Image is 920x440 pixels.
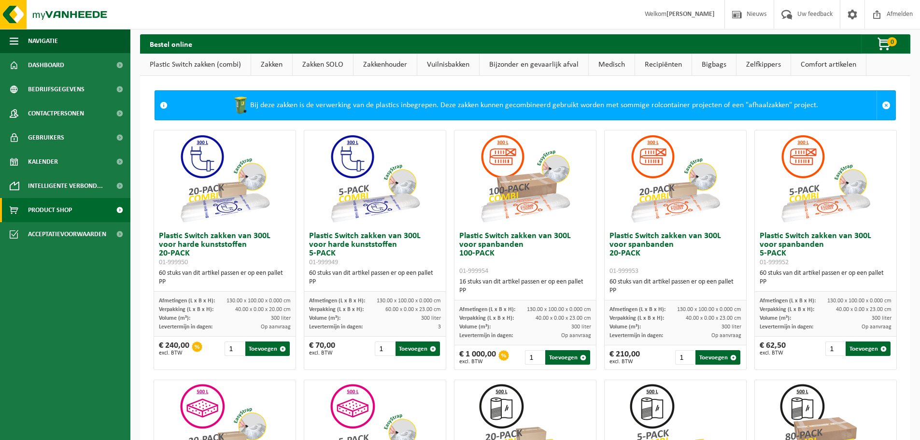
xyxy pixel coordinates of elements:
[375,341,394,356] input: 1
[309,269,441,286] div: 60 stuks van dit artikel passen er op een pallet
[609,324,641,330] span: Volume (m³):
[28,126,64,150] span: Gebruikers
[760,298,816,304] span: Afmetingen (L x B x H):
[309,232,441,267] h3: Plastic Switch zakken van 300L voor harde kunststoffen 5-PACK
[28,198,72,222] span: Product Shop
[760,350,786,356] span: excl. BTW
[695,350,740,365] button: Toevoegen
[261,324,291,330] span: Op aanvraag
[226,298,291,304] span: 130.00 x 100.00 x 0.000 cm
[609,278,741,295] div: 60 stuks van dit artikel passen er op een pallet
[736,54,791,76] a: Zelfkippers
[525,350,544,365] input: 1
[861,34,909,54] button: 0
[760,315,791,321] span: Volume (m³):
[711,333,741,339] span: Op aanvraag
[421,315,441,321] span: 300 liter
[459,307,515,312] span: Afmetingen (L x B x H):
[760,341,786,356] div: € 62,50
[862,324,892,330] span: Op aanvraag
[477,130,573,227] img: 01-999954
[609,359,640,365] span: excl. BTW
[827,298,892,304] span: 130.00 x 100.00 x 0.000 cm
[396,341,440,356] button: Toevoegen
[760,269,892,286] div: 60 stuks van dit artikel passen er op een pallet
[722,324,741,330] span: 300 liter
[28,222,106,246] span: Acceptatievoorwaarden
[231,96,250,115] img: WB-0240-HPE-GN-50.png
[28,29,58,53] span: Navigatie
[609,286,741,295] div: PP
[293,54,353,76] a: Zakken SOLO
[159,269,291,286] div: 60 stuks van dit artikel passen er op een pallet
[589,54,635,76] a: Medisch
[459,286,591,295] div: PP
[459,359,496,365] span: excl. BTW
[271,315,291,321] span: 300 liter
[459,268,488,275] span: 01-999954
[609,268,638,275] span: 01-999953
[176,130,273,227] img: 01-999950
[760,324,813,330] span: Levertermijn in dagen:
[309,324,363,330] span: Levertermijn in dagen:
[872,315,892,321] span: 300 liter
[159,259,188,266] span: 01-999950
[459,232,591,275] h3: Plastic Switch zakken van 300L voor spanbanden 100-PACK
[545,350,590,365] button: Toevoegen
[377,298,441,304] span: 130.00 x 100.00 x 0.000 cm
[675,350,694,365] input: 1
[28,174,103,198] span: Intelligente verbond...
[459,324,491,330] span: Volume (m³):
[609,350,640,365] div: € 210,00
[561,333,591,339] span: Op aanvraag
[309,278,441,286] div: PP
[571,324,591,330] span: 300 liter
[666,11,715,18] strong: [PERSON_NAME]
[609,307,665,312] span: Afmetingen (L x B x H):
[159,315,190,321] span: Volume (m³):
[354,54,417,76] a: Zakkenhouder
[326,130,423,227] img: 01-999949
[417,54,479,76] a: Vuilnisbakken
[309,259,338,266] span: 01-999949
[836,307,892,312] span: 40.00 x 0.00 x 23.00 cm
[846,341,891,356] button: Toevoegen
[760,232,892,267] h3: Plastic Switch zakken van 300L voor spanbanden 5-PACK
[686,315,741,321] span: 40.00 x 0.00 x 23.00 cm
[172,91,877,120] div: Bij deze zakken is de verwerking van de plastics inbegrepen. Deze zakken kunnen gecombineerd gebr...
[159,341,189,356] div: € 240,00
[251,54,292,76] a: Zakken
[28,77,85,101] span: Bedrijfsgegevens
[760,278,892,286] div: PP
[28,53,64,77] span: Dashboard
[480,54,588,76] a: Bijzonder en gevaarlijk afval
[385,307,441,312] span: 60.00 x 0.00 x 23.00 cm
[309,298,365,304] span: Afmetingen (L x B x H):
[140,54,251,76] a: Plastic Switch zakken (combi)
[28,150,58,174] span: Kalender
[309,341,335,356] div: € 70,00
[159,298,215,304] span: Afmetingen (L x B x H):
[760,307,814,312] span: Verpakking (L x B x H):
[609,232,741,275] h3: Plastic Switch zakken van 300L voor spanbanden 20-PACK
[309,307,364,312] span: Verpakking (L x B x H):
[887,37,897,46] span: 0
[459,333,513,339] span: Levertermijn in dagen:
[159,232,291,267] h3: Plastic Switch zakken van 300L voor harde kunststoffen 20-PACK
[692,54,736,76] a: Bigbags
[438,324,441,330] span: 3
[309,315,340,321] span: Volume (m³):
[635,54,692,76] a: Recipiënten
[235,307,291,312] span: 40.00 x 0.00 x 20.00 cm
[791,54,866,76] a: Comfort artikelen
[777,130,874,227] img: 01-999952
[159,278,291,286] div: PP
[760,259,789,266] span: 01-999952
[825,341,845,356] input: 1
[159,307,213,312] span: Verpakking (L x B x H):
[609,333,663,339] span: Levertermijn in dagen:
[459,350,496,365] div: € 1 000,00
[225,341,244,356] input: 1
[28,101,84,126] span: Contactpersonen
[159,324,212,330] span: Levertermijn in dagen:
